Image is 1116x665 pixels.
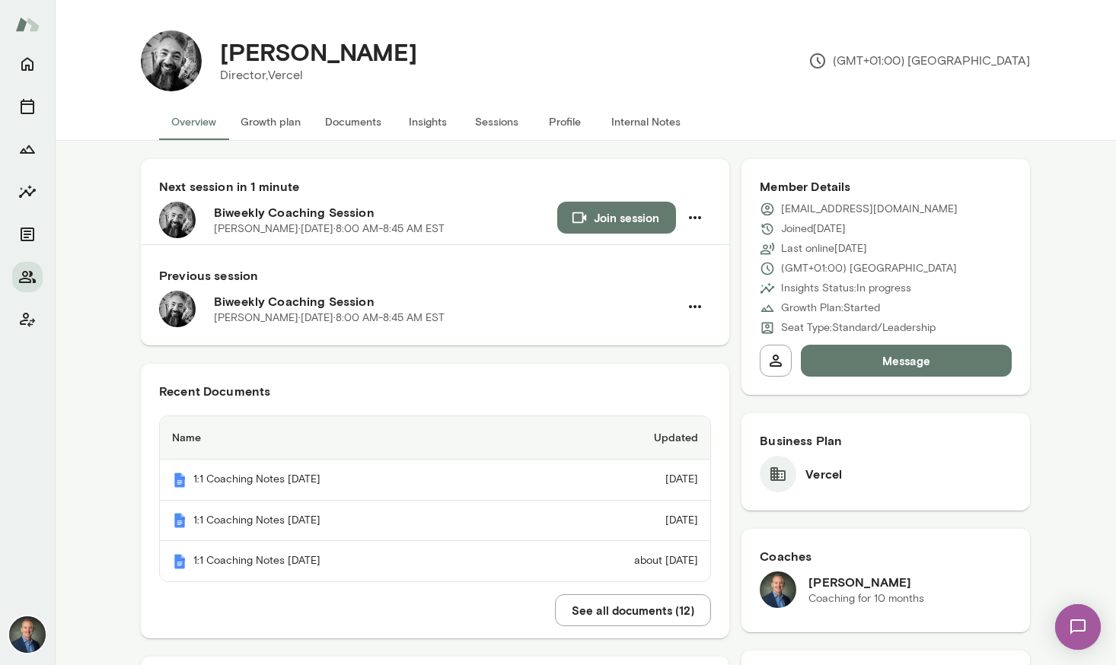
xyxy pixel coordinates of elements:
th: Updated [525,416,711,460]
h6: Previous session [159,266,711,285]
h6: [PERSON_NAME] [808,573,924,591]
h6: Member Details [760,177,1012,196]
button: Join session [557,202,676,234]
h6: Business Plan [760,431,1012,450]
h6: Biweekly Coaching Session [214,203,557,221]
button: Documents [313,103,394,140]
p: Joined [DATE] [781,221,846,237]
button: See all documents (12) [555,594,711,626]
button: Overview [159,103,228,140]
button: Sessions [462,103,531,140]
th: 1:1 Coaching Notes [DATE] [160,501,525,542]
p: [EMAIL_ADDRESS][DOMAIN_NAME] [781,202,958,217]
th: 1:1 Coaching Notes [DATE] [160,541,525,581]
h6: Vercel [805,465,842,483]
h6: Recent Documents [159,382,711,400]
p: Coaching for 10 months [808,591,924,606]
p: Last online [DATE] [781,241,867,256]
p: (GMT+01:00) [GEOGRAPHIC_DATA] [808,52,1030,70]
p: Growth Plan: Started [781,301,880,316]
p: [PERSON_NAME] · [DATE] · 8:00 AM-8:45 AM EST [214,310,445,326]
td: [DATE] [525,501,711,542]
img: Mento [172,473,187,488]
img: Mento [172,513,187,528]
button: Client app [12,304,43,335]
p: (GMT+01:00) [GEOGRAPHIC_DATA] [781,261,957,276]
td: [DATE] [525,460,711,501]
p: Director, Vercel [220,66,417,84]
button: Profile [531,103,599,140]
button: Message [801,345,1012,377]
button: Internal Notes [599,103,693,140]
h4: [PERSON_NAME] [220,37,417,66]
img: Michael Alden [9,616,46,653]
button: Home [12,49,43,79]
img: Matt Cleghorn [141,30,202,91]
h6: Biweekly Coaching Session [214,292,679,310]
th: Name [160,416,525,460]
button: Insights [12,177,43,207]
button: Growth Plan [12,134,43,164]
button: Documents [12,219,43,250]
button: Growth plan [228,103,313,140]
td: about [DATE] [525,541,711,581]
p: Seat Type: Standard/Leadership [781,320,936,336]
button: Members [12,262,43,292]
button: Insights [394,103,462,140]
th: 1:1 Coaching Notes [DATE] [160,460,525,501]
h6: Next session in 1 minute [159,177,711,196]
p: Insights Status: In progress [781,281,911,296]
img: Mento [15,10,40,39]
h6: Coaches [760,547,1012,565]
img: Michael Alden [760,571,796,608]
button: Sessions [12,91,43,122]
p: [PERSON_NAME] · [DATE] · 8:00 AM-8:45 AM EST [214,221,445,237]
img: Mento [172,554,187,569]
